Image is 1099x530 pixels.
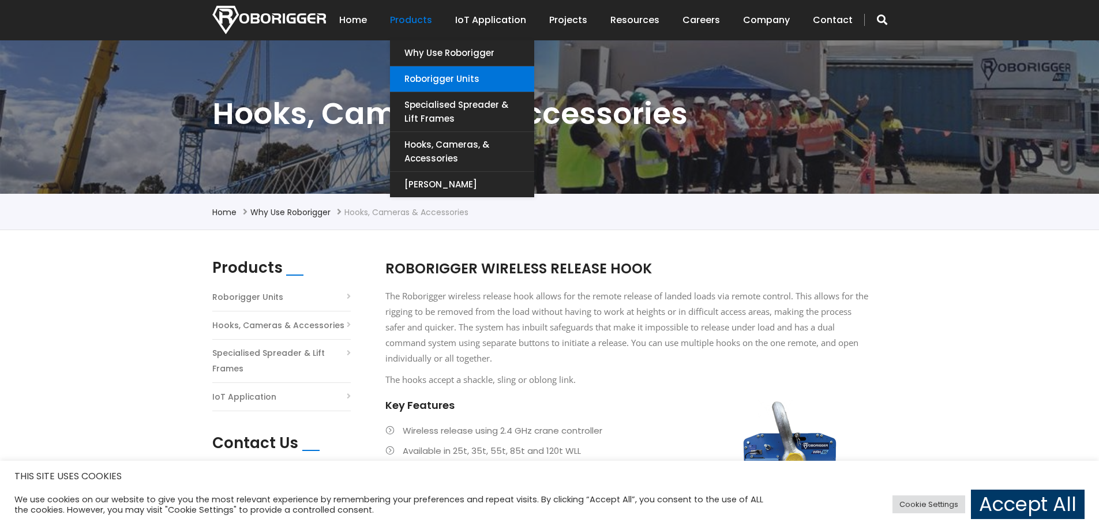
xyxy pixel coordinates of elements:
[385,288,870,366] p: The Roborigger wireless release hook allows for the remote release of landed loads via remote con...
[892,495,965,513] a: Cookie Settings
[212,290,283,305] a: Roborigger Units
[385,423,870,438] li: Wireless release using 2.4 GHz crane controller
[390,40,534,66] a: Why use Roborigger
[385,443,870,458] li: Available in 25t, 35t, 55t, 85t and 120t WLL
[14,494,764,515] div: We use cookies on our website to give you the most relevant experience by remembering your prefer...
[212,318,344,333] a: Hooks, Cameras & Accessories
[344,205,468,219] li: Hooks, Cameras & Accessories
[390,132,534,171] a: Hooks, Cameras, & Accessories
[212,94,887,133] h1: Hooks, Cameras & Accessories
[390,92,534,131] a: Specialised Spreader & Lift Frames
[212,389,276,405] a: IoT Application
[549,2,587,38] a: Projects
[455,2,526,38] a: IoT Application
[212,434,298,452] h2: Contact Us
[813,2,853,38] a: Contact
[212,206,237,218] a: Home
[743,2,790,38] a: Company
[682,2,720,38] a: Careers
[14,469,1085,484] h5: THIS SITE USES COOKIES
[390,66,534,92] a: Roborigger Units
[610,2,659,38] a: Resources
[390,172,534,197] a: [PERSON_NAME]
[212,6,326,34] img: Nortech
[385,372,870,388] p: The hooks accept a shackle, sling or oblong link.
[390,2,432,38] a: Products
[385,259,652,278] span: ROBORIGGER WIRELESS RELEASE HOOK
[971,490,1085,519] a: Accept All
[212,345,351,377] a: Specialised Spreader & Lift Frames
[385,398,870,412] h4: Key Features
[339,2,367,38] a: Home
[250,206,331,218] a: Why use Roborigger
[212,259,283,277] h2: Products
